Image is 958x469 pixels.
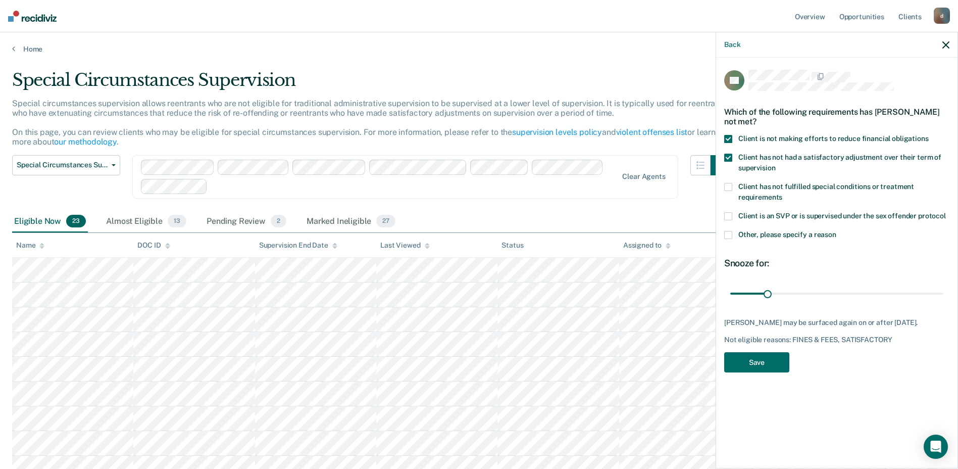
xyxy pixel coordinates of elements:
[738,212,946,220] span: Client is an SVP or is supervised under the sex offender protocol
[622,172,665,181] div: Clear agents
[17,161,108,169] span: Special Circumstances Supervision
[738,182,914,201] span: Client has not fulfilled special conditions or treatment requirements
[12,99,727,147] p: Special circumstances supervision allows reentrants who are not eligible for traditional administ...
[616,127,688,137] a: violent offenses list
[724,258,949,269] div: Snooze for:
[54,137,117,147] a: our methodology
[8,11,57,22] img: Recidiviz
[376,215,395,228] span: 27
[66,215,86,228] span: 23
[501,241,523,250] div: Status
[12,44,946,54] a: Home
[724,40,740,49] button: Back
[16,241,44,250] div: Name
[934,8,950,24] div: d
[924,435,948,459] div: Open Intercom Messenger
[512,127,602,137] a: supervision levels policy
[724,352,789,373] button: Save
[724,99,949,134] div: Which of the following requirements has [PERSON_NAME] not met?
[738,153,941,172] span: Client has not had a satisfactory adjustment over their term of supervision
[12,70,731,99] div: Special Circumstances Supervision
[271,215,286,228] span: 2
[259,241,337,250] div: Supervision End Date
[305,211,397,233] div: Marked Ineligible
[738,230,836,239] span: Other, please specify a reason
[738,134,929,143] span: Client is not making efforts to reduce financial obligations
[724,318,949,327] div: [PERSON_NAME] may be surfaced again on or after [DATE].
[168,215,186,228] span: 13
[12,211,88,233] div: Eligible Now
[623,241,671,250] div: Assigned to
[104,211,188,233] div: Almost Eligible
[205,211,288,233] div: Pending Review
[724,336,949,344] div: Not eligible reasons: FINES & FEES, SATISFACTORY
[137,241,170,250] div: DOC ID
[380,241,429,250] div: Last Viewed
